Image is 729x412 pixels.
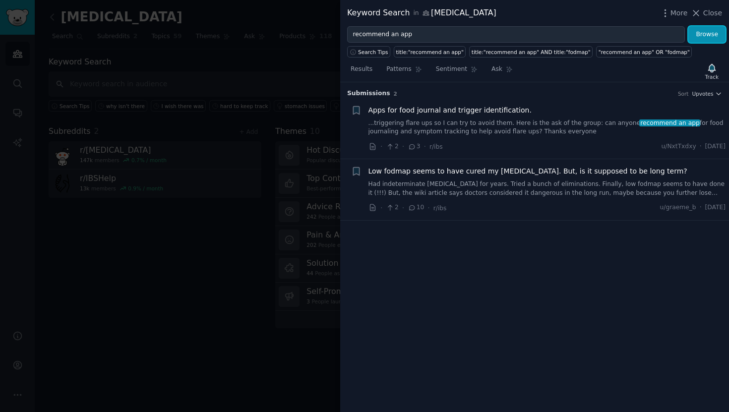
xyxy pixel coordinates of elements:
span: · [380,141,382,152]
span: in [413,9,419,18]
button: Search Tips [347,46,390,58]
span: · [700,203,702,212]
a: Apps for food journal and trigger identification. [368,105,532,116]
span: 3 [408,142,420,151]
span: Upvotes [692,90,713,97]
span: recommend an app [639,119,700,126]
div: Sort [678,90,689,97]
span: 2 [394,91,397,97]
span: u/NxtTxdxy [662,142,696,151]
span: More [670,8,688,18]
a: Low fodmap seems to have cured my [MEDICAL_DATA]. But, is it supposed to be long term? [368,166,687,177]
a: title:"recommend an app" [394,46,466,58]
button: Close [691,8,722,18]
span: r/ibs [429,143,443,150]
div: Track [705,73,719,80]
span: [DATE] [705,203,726,212]
span: Patterns [386,65,411,74]
div: title:"recommend an app" [396,49,464,56]
span: 2 [386,203,398,212]
span: · [402,203,404,213]
a: ...triggering flare ups so I can try to avoid them. Here is the ask of the group: can anyonerecom... [368,119,726,136]
span: · [402,141,404,152]
span: 10 [408,203,424,212]
div: title:"recommend an app" AND title:"fodmap" [472,49,591,56]
a: Had indeterminate [MEDICAL_DATA] for years. Tried a bunch of eliminations. Finally, low fodmap se... [368,180,726,197]
span: · [424,141,426,152]
a: Ask [488,61,516,82]
span: Sentiment [436,65,467,74]
span: 2 [386,142,398,151]
span: u/graeme_b [660,203,696,212]
span: · [380,203,382,213]
span: Ask [491,65,502,74]
span: · [700,142,702,151]
a: title:"recommend an app" AND title:"fodmap" [469,46,593,58]
span: Search Tips [358,49,388,56]
a: Patterns [383,61,425,82]
span: Results [351,65,372,74]
a: Sentiment [432,61,481,82]
span: Submission s [347,89,390,98]
button: Upvotes [692,90,722,97]
button: Browse [688,26,726,43]
span: · [427,203,429,213]
input: Try a keyword related to your business [347,26,685,43]
a: "recommend an app" OR "fodmap" [596,46,692,58]
div: "recommend an app" OR "fodmap" [599,49,690,56]
span: r/ibs [433,205,447,212]
span: [DATE] [705,142,726,151]
button: More [660,8,688,18]
button: Track [702,61,722,82]
a: Results [347,61,376,82]
span: Close [703,8,722,18]
div: Keyword Search [MEDICAL_DATA] [347,7,496,19]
